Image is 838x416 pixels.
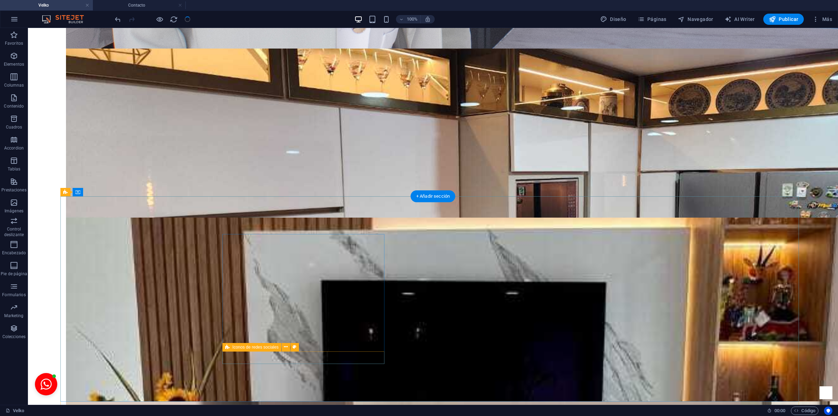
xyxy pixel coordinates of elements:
p: Columnas [4,82,24,88]
button: Open chat window [7,345,29,367]
span: Navegador [678,16,713,23]
i: Deshacer: Color de la fuente (#000000 -> #ffffff) (Ctrl+Z) [114,15,122,23]
button: Páginas [635,14,669,25]
a: Haz clic para cancelar la selección y doble clic para abrir páginas [6,407,24,415]
p: Formularios [2,292,25,298]
button: Publicar [763,14,804,25]
button: Navegador [675,14,716,25]
span: Iconos de redes sociales [233,345,279,349]
p: Encabezado [2,250,26,256]
button: Usercentrics [824,407,832,415]
h4: Contacto [93,1,186,9]
button: Código [791,407,818,415]
p: Colecciones [2,334,25,340]
span: 00 00 [774,407,785,415]
p: Favoritos [5,41,23,46]
button: AI Writer [722,14,758,25]
span: Publicar [769,16,799,23]
span: Diseño [600,16,626,23]
img: Editor Logo [40,15,93,23]
span: : [779,408,780,413]
div: Diseño (Ctrl+Alt+Y) [597,14,629,25]
p: Prestaciones [1,187,26,193]
h6: Tiempo de la sesión [767,407,786,415]
i: Al redimensionar, ajustar el nivel de zoom automáticamente para ajustarse al dispositivo elegido. [425,16,431,22]
span: Más [812,16,832,23]
button: Diseño [597,14,629,25]
button: undo [113,15,122,23]
button: 100% [396,15,421,23]
p: Tablas [8,166,21,172]
span: Código [794,407,815,415]
span: AI Writer [725,16,755,23]
p: Elementos [4,61,24,67]
p: Cuadros [6,124,22,130]
p: Pie de página [1,271,27,277]
p: Marketing [4,313,23,319]
span: Páginas [638,16,667,23]
p: Contenido [4,103,24,109]
button: Más [809,14,835,25]
div: + Añadir sección [411,190,455,202]
p: Accordion [4,145,24,151]
h6: 100% [406,15,418,23]
p: Imágenes [5,208,23,214]
button: reload [169,15,178,23]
